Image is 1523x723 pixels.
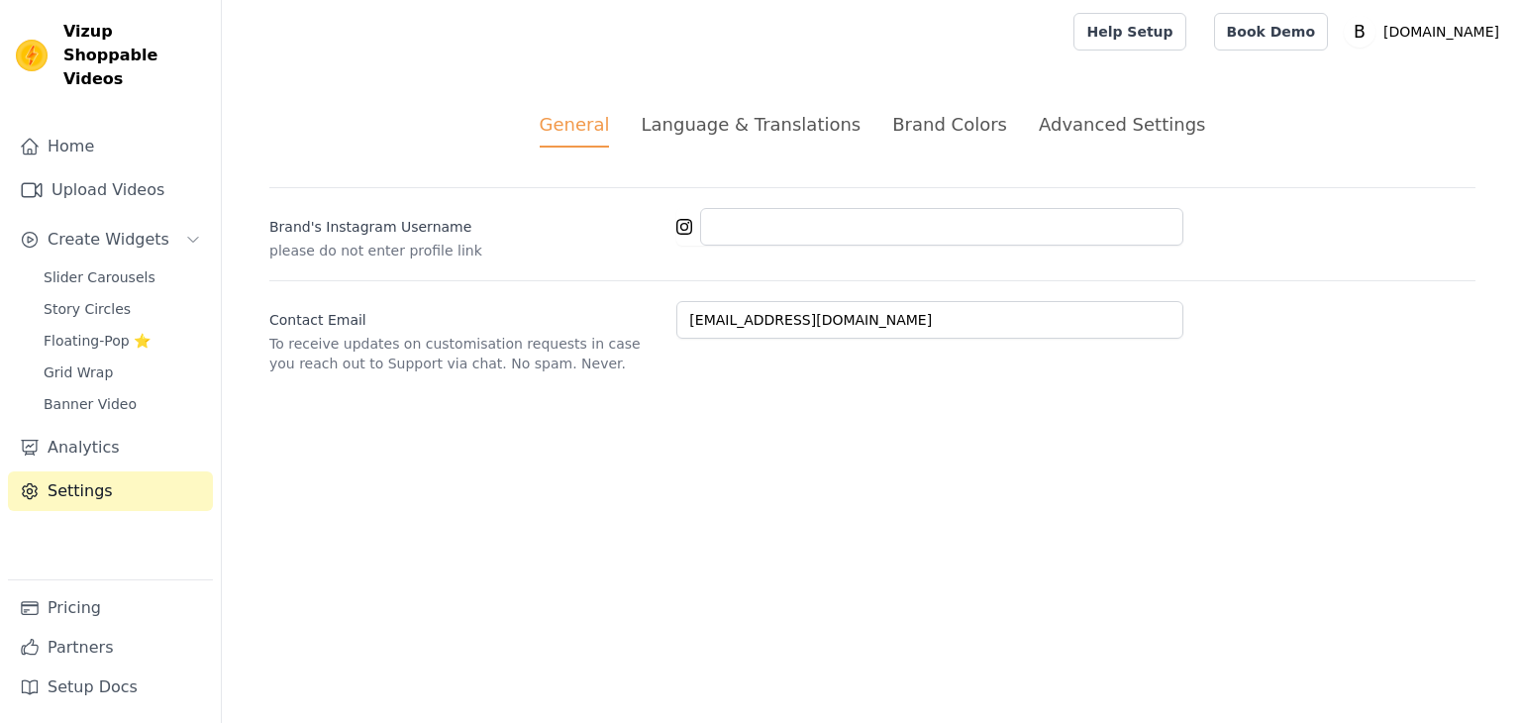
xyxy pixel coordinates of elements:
a: Home [8,127,213,166]
a: Book Demo [1214,13,1328,51]
span: Banner Video [44,394,137,414]
span: Grid Wrap [44,362,113,382]
a: Pricing [8,588,213,628]
a: Analytics [8,428,213,467]
button: B [DOMAIN_NAME] [1344,14,1507,50]
span: Story Circles [44,299,131,319]
button: Create Widgets [8,220,213,259]
span: Create Widgets [48,228,169,252]
a: Settings [8,471,213,511]
label: Contact Email [269,302,660,330]
div: Advanced Settings [1039,111,1205,138]
text: B [1354,22,1366,42]
span: Vizup Shoppable Videos [63,20,205,91]
label: Brand's Instagram Username [269,209,660,237]
span: Floating-Pop ⭐ [44,331,151,351]
span: Slider Carousels [44,267,155,287]
a: Slider Carousels [32,263,213,291]
a: Partners [8,628,213,668]
a: Story Circles [32,295,213,323]
a: Help Setup [1073,13,1185,51]
a: Setup Docs [8,668,213,707]
div: General [540,111,610,148]
p: [DOMAIN_NAME] [1375,14,1507,50]
div: Brand Colors [892,111,1007,138]
a: Upload Videos [8,170,213,210]
a: Banner Video [32,390,213,418]
a: Grid Wrap [32,359,213,386]
a: Floating-Pop ⭐ [32,327,213,355]
div: Language & Translations [641,111,861,138]
p: please do not enter profile link [269,241,660,260]
p: To receive updates on customisation requests in case you reach out to Support via chat. No spam. ... [269,334,660,373]
img: Vizup [16,40,48,71]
